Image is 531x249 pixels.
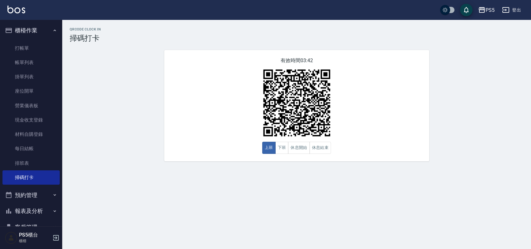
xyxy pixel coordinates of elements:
[486,6,495,14] div: PS5
[262,142,276,154] button: 上班
[2,55,60,70] a: 帳單列表
[2,203,60,219] button: 報表及分析
[2,219,60,235] button: 客戶管理
[500,4,524,16] button: 登出
[7,6,25,13] img: Logo
[70,34,524,43] h3: 掃碼打卡
[460,4,473,16] button: save
[2,70,60,84] a: 掛單列表
[2,170,60,185] a: 掃碼打卡
[2,156,60,170] a: 排班表
[2,187,60,203] button: 預約管理
[2,113,60,127] a: 現金收支登錄
[19,238,51,244] p: 櫃檯
[5,232,17,244] img: Person
[2,127,60,141] a: 材料自購登錄
[288,142,310,154] button: 休息開始
[275,142,289,154] button: 下班
[19,232,51,238] h5: PS5櫃台
[476,4,497,16] button: PS5
[2,22,60,39] button: 櫃檯作業
[310,142,331,154] button: 休息結束
[164,50,429,161] div: 有效時間 03:42
[2,41,60,55] a: 打帳單
[2,141,60,156] a: 每日結帳
[2,99,60,113] a: 營業儀表板
[70,27,524,31] h2: QRcode Clock In
[2,84,60,98] a: 座位開單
